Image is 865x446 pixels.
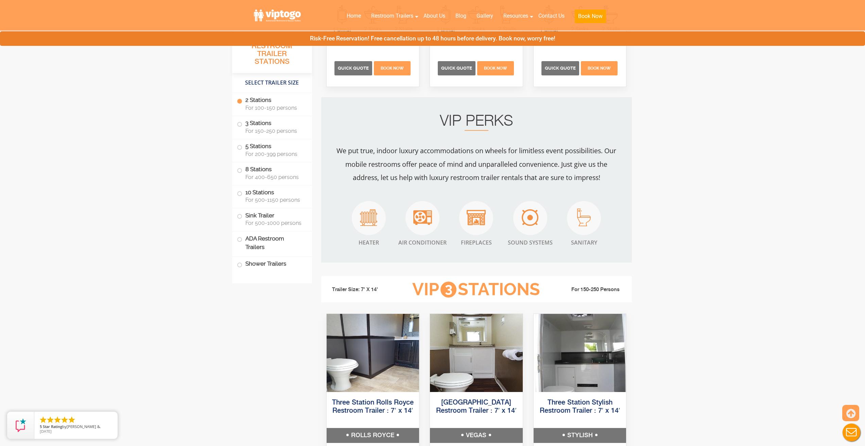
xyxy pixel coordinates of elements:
[567,238,601,247] span: Sanitary
[334,65,373,71] a: Quick Quote
[450,8,471,23] a: Blog
[413,210,432,225] img: an icon of Air Conditioner
[245,105,304,111] span: For 100-150 persons
[580,65,618,71] a: Book Now
[430,428,523,443] h5: VEGAS
[440,282,456,298] span: 3
[53,416,62,424] li: 
[335,114,618,131] h2: VIP PERKS
[402,280,551,299] h3: VIP Stations
[14,418,28,432] img: Review Rating
[540,399,620,414] a: Three Station Stylish Restroom Trailer : 7′ x 14′
[237,116,307,137] label: 3 Stations
[498,8,533,23] a: Resources
[508,238,553,247] span: Sound Systems
[237,139,307,160] label: 5 Stations
[68,416,76,424] li: 
[534,428,626,443] h5: STYLISH
[237,208,307,229] label: Sink Trailer
[522,209,538,226] img: an icon of Air Sound System
[484,66,507,71] span: Book Now
[459,238,493,247] span: Fireplaces
[67,424,101,429] span: [PERSON_NAME] &.
[245,220,304,226] span: For 500-1000 persons
[477,65,515,71] a: Book Now
[232,32,312,73] h3: All Portable Restroom Trailer Stations
[332,399,414,414] a: Three Station Rolls Royce Restroom Trailer : 7′ x 14′
[342,8,366,23] a: Home
[534,314,626,392] img: Side view of three station restroom trailer with three separate doors with signs
[441,66,472,71] span: Quick Quote
[588,66,611,71] span: Book Now
[360,209,377,226] img: an icon of Heater
[471,8,498,23] a: Gallery
[418,8,450,23] a: About Us
[533,8,570,23] a: Contact Us
[43,424,62,429] span: Star Rating
[373,65,411,71] a: Book Now
[467,210,486,225] img: an icon of Air Fire Place
[40,425,112,429] span: by
[237,257,307,271] label: Shower Trailers
[237,162,307,183] label: 8 Stations
[245,174,304,180] span: For 400-650 persons
[366,8,418,23] a: Restroom Trailers
[436,399,517,414] a: [GEOGRAPHIC_DATA] Restroom Trailer : 7′ x 14′
[245,128,304,134] span: For 150-250 persons
[352,238,386,247] span: Heater
[570,8,611,27] a: Book Now
[438,65,477,71] a: Quick Quote
[245,151,304,157] span: For 200-399 persons
[381,66,404,71] span: Book Now
[46,416,54,424] li: 
[40,424,42,429] span: 5
[327,428,419,443] h5: ROLLS ROYCE
[326,280,402,300] li: Trailer Size: 7' X 14'
[39,416,47,424] li: 
[545,66,576,71] span: Quick Quote
[327,314,419,392] img: Side view of three station restroom trailer with three separate doors with signs
[338,66,369,71] span: Quick Quote
[577,209,591,226] img: an icon of Air Sanitar
[60,416,69,424] li: 
[575,10,606,23] button: Book Now
[245,197,304,203] span: For 500-1150 persons
[335,144,618,184] p: We put true, indoor luxury accommodations on wheels for limitless event possibilities. Our mobile...
[398,238,447,247] span: Air Conditioner
[40,429,52,434] span: [DATE]
[430,314,523,392] img: Side view of three station restroom trailer with three separate doors with signs
[237,231,307,254] label: ADA Restroom Trailers
[232,76,312,89] h4: Select Trailer Size
[237,185,307,207] label: 10 Stations
[541,65,580,71] a: Quick Quote
[237,93,307,114] label: 2 Stations
[838,419,865,446] button: Live Chat
[551,286,627,294] li: For 150-250 Persons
